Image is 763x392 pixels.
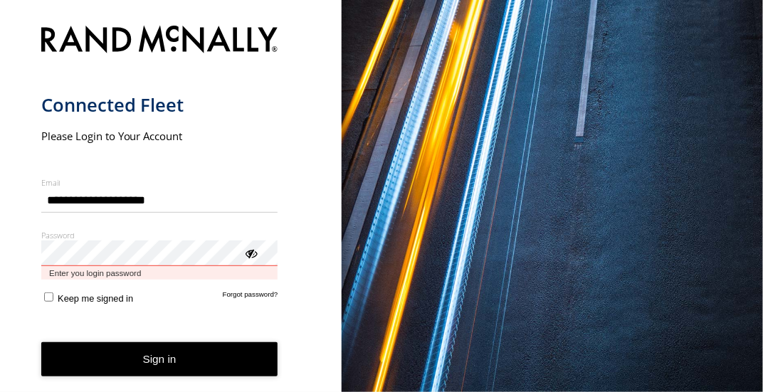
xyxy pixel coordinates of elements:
[243,245,258,260] div: ViewPassword
[41,23,278,59] img: Rand McNally
[223,290,278,304] a: Forgot password?
[41,266,278,280] span: Enter you login password
[41,129,278,143] h2: Please Login to Your Account
[58,293,133,304] span: Keep me signed in
[41,342,278,377] button: Sign in
[41,93,278,117] h1: Connected Fleet
[44,292,53,302] input: Keep me signed in
[41,177,278,188] label: Email
[41,230,278,240] label: Password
